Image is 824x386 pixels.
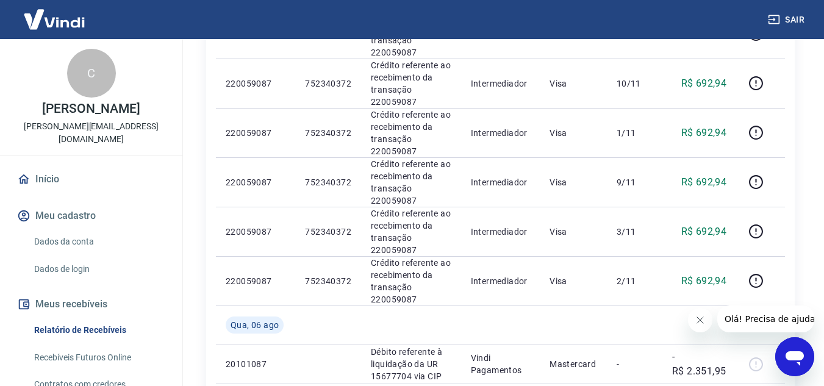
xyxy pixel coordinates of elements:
[7,9,102,18] span: Olá! Precisa de ajuda?
[471,127,531,139] p: Intermediador
[371,207,451,256] p: Crédito referente ao recebimento da transação 220059087
[305,226,351,238] p: 752340372
[226,226,285,238] p: 220059087
[681,224,727,239] p: R$ 692,94
[371,158,451,207] p: Crédito referente ao recebimento da transação 220059087
[672,349,726,379] p: -R$ 2.351,95
[617,275,653,287] p: 2/11
[226,176,285,188] p: 220059087
[305,176,351,188] p: 752340372
[231,319,279,331] span: Qua, 06 ago
[550,226,597,238] p: Visa
[15,166,168,193] a: Início
[371,109,451,157] p: Crédito referente ao recebimento da transação 220059087
[15,202,168,229] button: Meu cadastro
[10,120,173,146] p: [PERSON_NAME][EMAIL_ADDRESS][DOMAIN_NAME]
[371,59,451,108] p: Crédito referente ao recebimento da transação 220059087
[681,76,727,91] p: R$ 692,94
[617,176,653,188] p: 9/11
[471,226,531,238] p: Intermediador
[717,306,814,332] iframe: Mensagem da empresa
[371,257,451,306] p: Crédito referente ao recebimento da transação 220059087
[617,358,653,370] p: -
[681,126,727,140] p: R$ 692,94
[550,275,597,287] p: Visa
[226,275,285,287] p: 220059087
[550,127,597,139] p: Visa
[29,345,168,370] a: Recebíveis Futuros Online
[775,337,814,376] iframe: Botão para abrir a janela de mensagens
[42,102,140,115] p: [PERSON_NAME]
[305,127,351,139] p: 752340372
[681,175,727,190] p: R$ 692,94
[550,77,597,90] p: Visa
[226,77,285,90] p: 220059087
[226,358,285,370] p: 20101087
[681,274,727,288] p: R$ 692,94
[29,257,168,282] a: Dados de login
[617,127,653,139] p: 1/11
[471,77,531,90] p: Intermediador
[29,318,168,343] a: Relatório de Recebíveis
[15,291,168,318] button: Meus recebíveis
[550,358,597,370] p: Mastercard
[688,308,712,332] iframe: Fechar mensagem
[305,77,351,90] p: 752340372
[371,346,451,382] p: Débito referente à liquidação da UR 15677704 via CIP
[617,226,653,238] p: 3/11
[471,352,531,376] p: Vindi Pagamentos
[226,127,285,139] p: 220059087
[29,229,168,254] a: Dados da conta
[471,275,531,287] p: Intermediador
[617,77,653,90] p: 10/11
[305,275,351,287] p: 752340372
[765,9,809,31] button: Sair
[15,1,94,38] img: Vindi
[550,176,597,188] p: Visa
[471,176,531,188] p: Intermediador
[67,49,116,98] div: C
